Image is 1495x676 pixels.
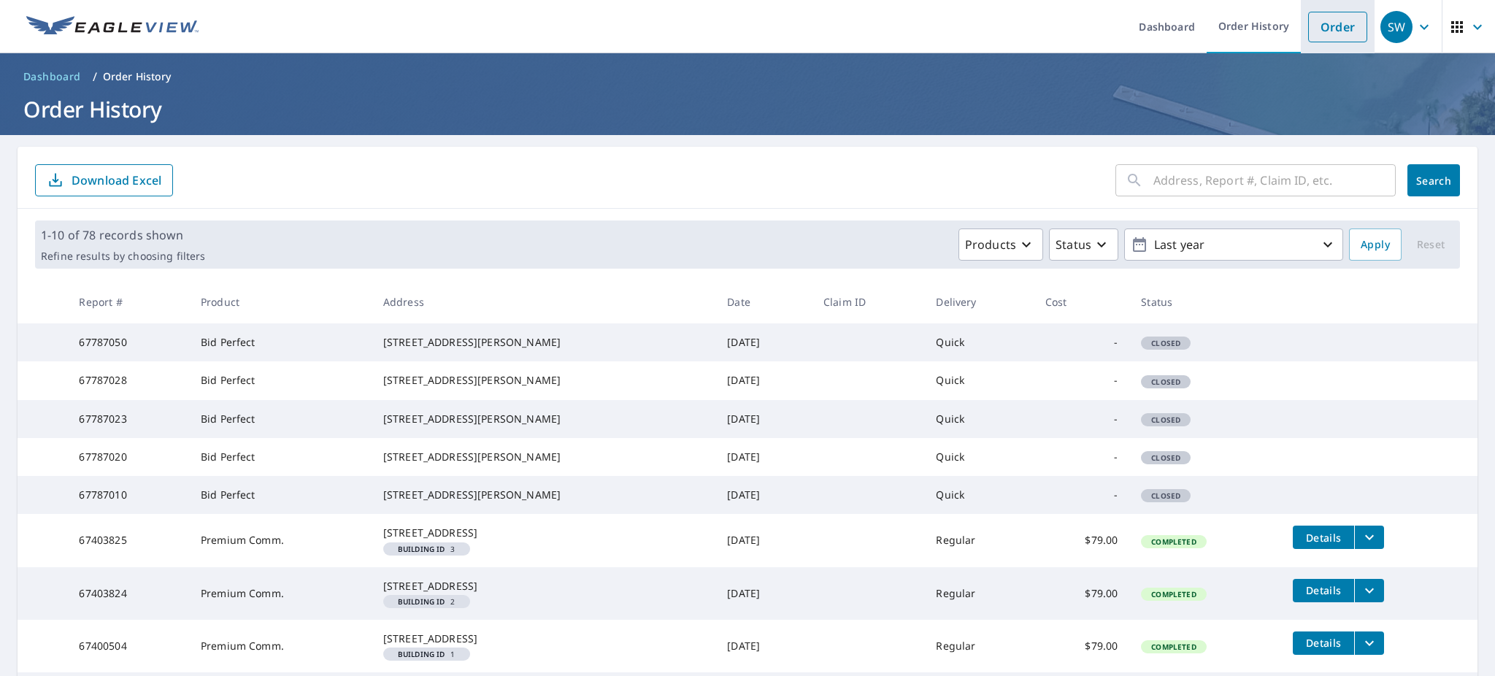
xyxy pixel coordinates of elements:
p: Last year [1148,232,1319,258]
td: Premium Comm. [189,514,372,566]
span: Completed [1142,642,1204,652]
span: Dashboard [23,69,81,84]
td: Quick [924,400,1033,438]
td: Quick [924,476,1033,514]
td: 67400504 [67,620,188,672]
th: Product [189,280,372,323]
td: [DATE] [715,323,812,361]
div: SW [1380,11,1413,43]
td: Bid Perfect [189,400,372,438]
td: Regular [924,567,1033,620]
span: Completed [1142,589,1204,599]
span: Completed [1142,537,1204,547]
button: detailsBtn-67403824 [1293,579,1354,602]
em: Building ID [398,650,445,658]
span: Apply [1361,236,1390,254]
td: - [1034,476,1130,514]
th: Cost [1034,280,1130,323]
p: Download Excel [72,172,161,188]
em: Building ID [398,545,445,553]
div: [STREET_ADDRESS] [383,526,704,540]
button: filesDropdownBtn-67403825 [1354,526,1384,549]
span: Closed [1142,453,1189,463]
td: [DATE] [715,438,812,476]
th: Report # [67,280,188,323]
p: Products [965,236,1016,253]
td: 67787028 [67,361,188,399]
p: Order History [103,69,172,84]
td: - [1034,438,1130,476]
td: Regular [924,514,1033,566]
em: Building ID [398,598,445,605]
td: 67403824 [67,567,188,620]
td: [DATE] [715,620,812,672]
span: Details [1302,636,1345,650]
button: Last year [1124,228,1343,261]
span: Closed [1142,377,1189,387]
span: Details [1302,531,1345,545]
th: Date [715,280,812,323]
td: $79.00 [1034,620,1130,672]
div: [STREET_ADDRESS] [383,579,704,594]
span: 3 [389,545,464,553]
td: Quick [924,361,1033,399]
span: Search [1419,174,1448,188]
li: / [93,68,97,85]
button: detailsBtn-67403825 [1293,526,1354,549]
td: 67787020 [67,438,188,476]
div: [STREET_ADDRESS][PERSON_NAME] [383,373,704,388]
td: Premium Comm. [189,567,372,620]
td: Premium Comm. [189,620,372,672]
span: Details [1302,583,1345,597]
th: Status [1129,280,1281,323]
img: EV Logo [26,16,199,38]
td: - [1034,400,1130,438]
td: [DATE] [715,567,812,620]
p: 1-10 of 78 records shown [41,226,205,244]
span: Closed [1142,338,1189,348]
div: [STREET_ADDRESS][PERSON_NAME] [383,450,704,464]
th: Delivery [924,280,1033,323]
p: Refine results by choosing filters [41,250,205,263]
button: Status [1049,228,1118,261]
td: 67787010 [67,476,188,514]
button: Download Excel [35,164,173,196]
td: Bid Perfect [189,323,372,361]
p: Status [1056,236,1091,253]
td: Bid Perfect [189,438,372,476]
h1: Order History [18,94,1477,124]
nav: breadcrumb [18,65,1477,88]
span: Closed [1142,415,1189,425]
td: - [1034,361,1130,399]
input: Address, Report #, Claim ID, etc. [1153,160,1396,201]
td: [DATE] [715,514,812,566]
td: 67787023 [67,400,188,438]
a: Dashboard [18,65,87,88]
button: Apply [1349,228,1402,261]
span: 1 [389,650,464,658]
div: [STREET_ADDRESS][PERSON_NAME] [383,488,704,502]
button: Search [1407,164,1460,196]
td: [DATE] [715,400,812,438]
td: 67403825 [67,514,188,566]
a: Order [1308,12,1367,42]
td: Regular [924,620,1033,672]
td: [DATE] [715,476,812,514]
td: Quick [924,323,1033,361]
button: filesDropdownBtn-67400504 [1354,631,1384,655]
td: $79.00 [1034,514,1130,566]
td: Bid Perfect [189,476,372,514]
span: 2 [389,598,464,605]
td: - [1034,323,1130,361]
button: detailsBtn-67400504 [1293,631,1354,655]
td: $79.00 [1034,567,1130,620]
td: 67787050 [67,323,188,361]
th: Address [372,280,715,323]
div: [STREET_ADDRESS][PERSON_NAME] [383,412,704,426]
div: [STREET_ADDRESS][PERSON_NAME] [383,335,704,350]
td: Bid Perfect [189,361,372,399]
span: Closed [1142,491,1189,501]
button: filesDropdownBtn-67403824 [1354,579,1384,602]
td: [DATE] [715,361,812,399]
td: Quick [924,438,1033,476]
